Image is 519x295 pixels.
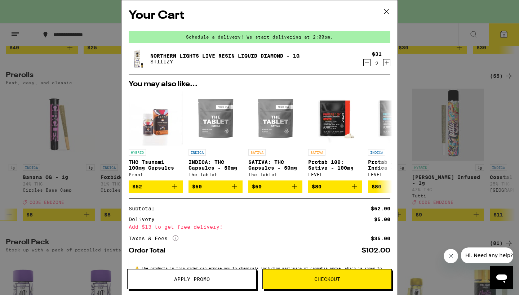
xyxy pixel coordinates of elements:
img: The Tablet - INDICA: THC Capsules - 50mg [188,91,243,146]
div: Schedule a delivery! We start delivering at 2:00pm. [129,31,390,43]
div: $31 [372,51,382,57]
p: SATIVA [308,149,325,156]
a: Open page for INDICA: THC Capsules - 50mg from The Tablet [188,91,243,180]
div: $35.00 [371,236,390,241]
a: Northern Lights Live Resin Liquid Diamond - 1g [150,53,300,59]
span: ⚠️ [135,266,142,270]
a: Open page for Protab 100: Indica - 100mg from LEVEL [368,91,422,180]
img: Proof - THC Tsunami 100mg Capsules [129,91,183,146]
img: The Tablet - SATIVA: THC Capsules - 50mg [248,91,302,146]
a: Open page for SATIVA: THC Capsules - 50mg from The Tablet [248,91,302,180]
div: $5.00 [374,217,390,222]
img: LEVEL - Protab 100: Indica - 100mg [368,91,422,146]
div: Order Total [129,247,170,254]
div: Delivery [129,217,160,222]
h2: You may also like... [129,81,390,88]
iframe: Message from company [461,247,513,263]
img: LEVEL - Protab 100: Sativa - 100mg [308,91,362,146]
div: Proof [129,172,183,177]
p: INDICA [368,149,385,156]
div: The Tablet [188,172,243,177]
p: Protab 100: Indica - 100mg [368,159,422,171]
div: $102.00 [361,247,390,254]
button: Add to bag [368,180,422,193]
p: INDICA: THC Capsules - 50mg [188,159,243,171]
span: $80 [372,184,381,189]
p: INDICA [188,149,206,156]
div: $62.00 [371,206,390,211]
a: Open page for THC Tsunami 100mg Capsules from Proof [129,91,183,180]
div: Taxes & Fees [129,235,178,242]
button: Add to bag [188,180,243,193]
a: Open page for Protab 100: Sativa - 100mg from LEVEL [308,91,362,180]
iframe: Button to launch messaging window [490,266,513,289]
span: The products in this order can expose you to chemicals including marijuana or cannabis smoke, whi... [135,266,382,279]
span: $52 [132,184,142,189]
img: Northern Lights Live Resin Liquid Diamond - 1g [129,49,149,69]
button: Add to bag [248,180,302,193]
p: HYBRID [129,149,146,156]
div: The Tablet [248,172,302,177]
button: Checkout [262,269,392,289]
div: LEVEL [368,172,422,177]
div: Add $13 to get free delivery! [129,224,390,229]
div: 2 [372,61,382,66]
p: THC Tsunami 100mg Capsules [129,159,183,171]
span: Checkout [314,277,340,282]
span: $80 [312,184,321,189]
button: Add to bag [308,180,362,193]
span: $60 [252,184,262,189]
p: STIIIZY [150,59,300,64]
span: $60 [192,184,202,189]
p: SATIVA [248,149,266,156]
span: Apply Promo [174,277,210,282]
p: Protab 100: Sativa - 100mg [308,159,362,171]
p: SATIVA: THC Capsules - 50mg [248,159,302,171]
button: Add to bag [129,180,183,193]
button: Apply Promo [127,269,257,289]
div: LEVEL [308,172,362,177]
h2: Your Cart [129,8,390,24]
button: Decrement [363,59,371,66]
div: Subtotal [129,206,160,211]
iframe: Close message [444,249,458,263]
button: Increment [383,59,390,66]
